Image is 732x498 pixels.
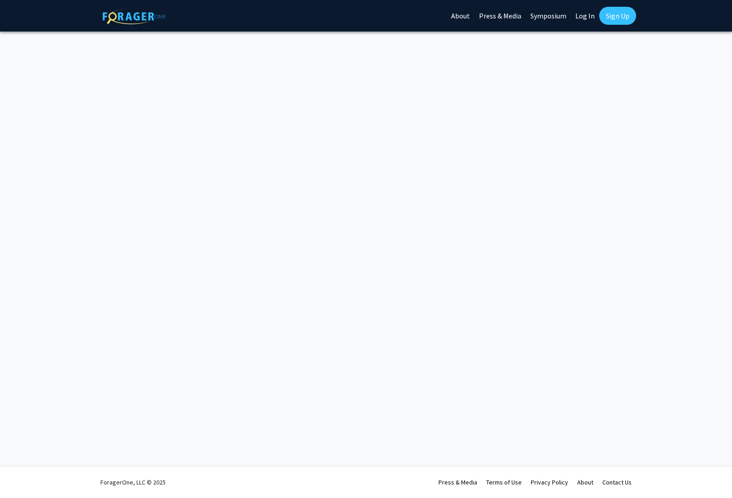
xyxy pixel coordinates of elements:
a: About [577,478,593,486]
img: ForagerOne Logo [103,9,166,24]
a: Sign Up [599,7,636,25]
a: Press & Media [438,478,477,486]
a: Terms of Use [486,478,522,486]
a: Privacy Policy [531,478,568,486]
div: ForagerOne, LLC © 2025 [100,466,166,498]
a: Contact Us [602,478,632,486]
